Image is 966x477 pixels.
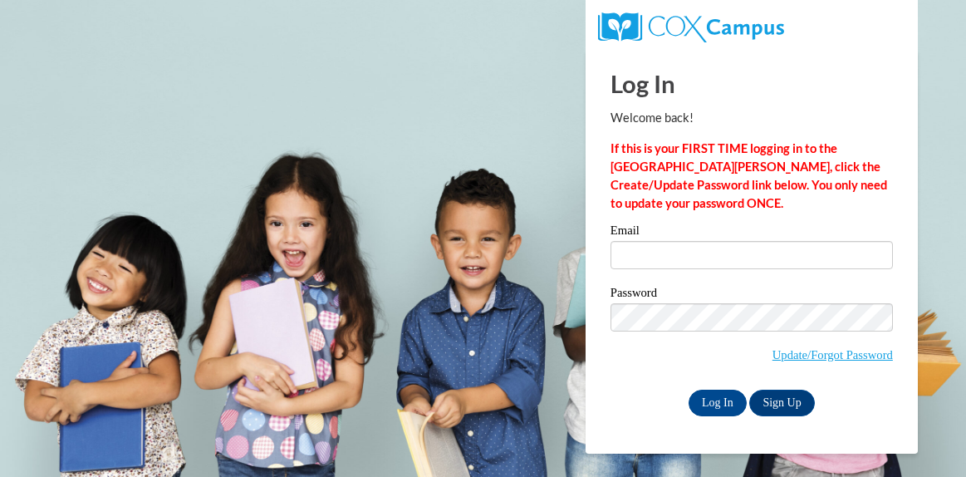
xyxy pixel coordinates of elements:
label: Email [610,224,893,241]
img: COX Campus [598,12,784,42]
p: Welcome back! [610,109,893,127]
label: Password [610,287,893,303]
a: Update/Forgot Password [772,348,893,361]
a: Sign Up [749,390,814,416]
h1: Log In [610,66,893,101]
input: Log In [689,390,747,416]
strong: If this is your FIRST TIME logging in to the [GEOGRAPHIC_DATA][PERSON_NAME], click the Create/Upd... [610,141,887,210]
